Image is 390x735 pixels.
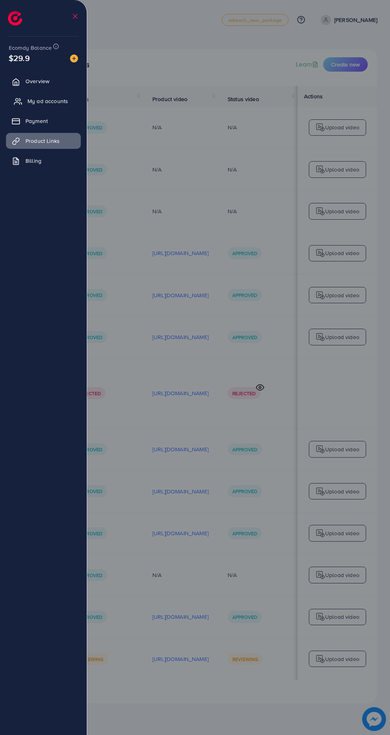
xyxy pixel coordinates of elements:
[6,113,81,129] a: Payment
[27,97,68,105] span: My ad accounts
[6,153,81,169] a: Billing
[25,77,49,85] span: Overview
[25,117,48,125] span: Payment
[6,93,81,109] a: My ad accounts
[70,55,78,62] img: image
[25,137,60,145] span: Product Links
[25,157,41,165] span: Billing
[8,11,22,25] img: logo
[6,73,81,89] a: Overview
[9,52,30,64] span: $29.9
[6,133,81,149] a: Product Links
[9,44,52,52] span: Ecomdy Balance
